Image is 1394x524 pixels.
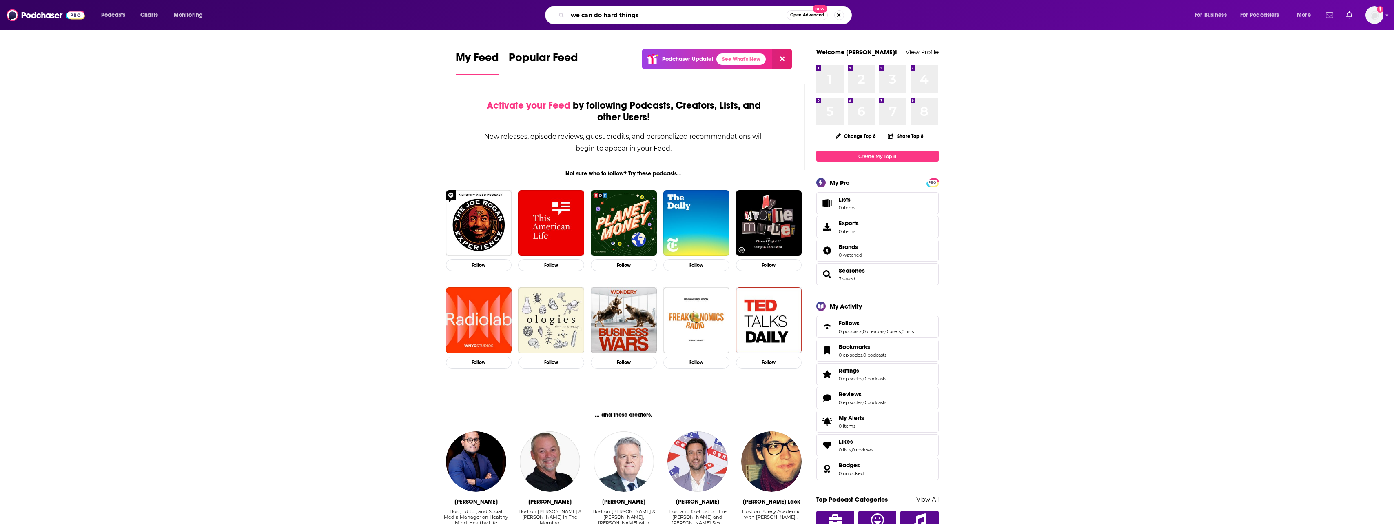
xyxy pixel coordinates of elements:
[819,463,836,475] a: Badges
[736,357,802,369] button: Follow
[902,329,914,334] a: 0 lists
[594,431,654,492] img: Jeff Blair
[819,321,836,333] a: Follows
[839,376,862,382] a: 0 episodes
[520,431,580,492] a: Scott Fish
[831,131,881,141] button: Change Top 8
[443,170,805,177] div: Not sure who to follow? Try these podcasts...
[816,48,897,56] a: Welcome [PERSON_NAME]!
[663,190,729,256] a: The Daily
[591,190,657,256] img: Planet Money
[1377,6,1383,13] svg: Add a profile image
[484,100,764,123] div: by following Podcasts, Creators, Lists, and other Users!
[787,10,828,20] button: Open AdvancedNew
[839,252,862,258] a: 0 watched
[446,431,506,492] img: Avik Chakraborty
[839,462,864,469] a: Badges
[862,400,863,405] span: ,
[174,9,203,21] span: Monitoring
[446,357,512,369] button: Follow
[839,471,864,476] a: 0 unlocked
[885,329,901,334] a: 0 users
[95,9,136,22] button: open menu
[1365,6,1383,24] img: User Profile
[1291,9,1321,22] button: open menu
[819,245,836,256] a: Brands
[839,438,853,445] span: Likes
[839,462,860,469] span: Badges
[663,287,729,353] img: Freakonomics Radio
[816,240,939,262] span: Brands
[816,458,939,480] span: Badges
[509,51,578,69] span: Popular Feed
[443,411,805,418] div: ... and these creators.
[662,56,713,62] p: Podchaser Update!
[446,287,512,353] a: Radiolab
[819,221,836,233] span: Exports
[567,9,787,22] input: Search podcasts, credits, & more...
[741,431,802,492] img: Jonathan R. Lack
[851,447,852,453] span: ,
[663,259,729,271] button: Follow
[863,329,884,334] a: 0 creators
[884,329,885,334] span: ,
[839,352,862,358] a: 0 episodes
[839,414,864,422] span: My Alerts
[839,391,886,398] a: Reviews
[816,263,939,285] span: Searches
[819,198,836,209] span: Lists
[839,438,873,445] a: Likes
[819,369,836,380] a: Ratings
[487,99,570,111] span: Activate your Feed
[816,192,939,214] a: Lists
[906,48,939,56] a: View Profile
[819,416,836,427] span: My Alerts
[862,329,863,334] span: ,
[819,392,836,404] a: Reviews
[819,269,836,280] a: Searches
[736,259,802,271] button: Follow
[1240,9,1279,21] span: For Podcasters
[676,498,719,505] div: Clay Travis
[839,267,865,274] a: Searches
[863,376,886,382] a: 0 podcasts
[839,196,851,203] span: Lists
[839,205,855,211] span: 0 items
[736,190,802,256] img: My Favorite Murder with Karen Kilgariff and Georgia Hardstark
[813,5,827,13] span: New
[1189,9,1237,22] button: open menu
[887,128,924,144] button: Share Top 8
[916,495,939,503] a: View All
[553,6,860,24] div: Search podcasts, credits, & more...
[816,151,939,162] a: Create My Top 8
[7,7,85,23] img: Podchaser - Follow, Share and Rate Podcasts
[736,287,802,353] img: TED Talks Daily
[839,220,859,227] span: Exports
[446,190,512,256] img: The Joe Rogan Experience
[839,367,859,374] span: Ratings
[790,13,824,17] span: Open Advanced
[816,340,939,362] span: Bookmarks
[738,508,805,520] div: Host on Purely Academic with [PERSON_NAME]…
[591,287,657,353] img: Business Wars
[816,411,939,433] a: My Alerts
[1235,9,1291,22] button: open menu
[518,287,584,353] a: Ologies with Alie Ward
[862,352,863,358] span: ,
[667,431,728,492] img: Clay Travis
[816,387,939,409] span: Reviews
[839,447,851,453] a: 0 lists
[839,243,862,251] a: Brands
[928,179,937,185] a: PRO
[816,495,888,503] a: Top Podcast Categories
[743,498,800,505] div: Jonathan R. Lack
[101,9,125,21] span: Podcasts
